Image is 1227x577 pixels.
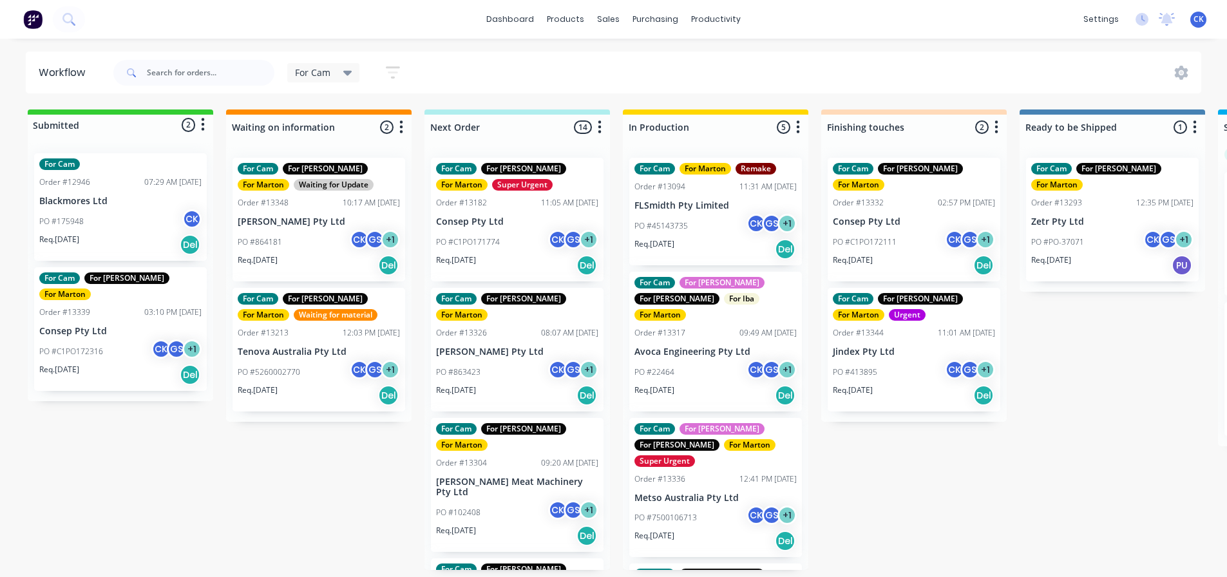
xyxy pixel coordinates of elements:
[1159,230,1178,249] div: GS
[833,254,873,266] p: Req. [DATE]
[541,327,598,339] div: 08:07 AM [DATE]
[343,197,400,209] div: 10:17 AM [DATE]
[833,216,995,227] p: Consep Pty Ltd
[144,176,202,188] div: 07:29 AM [DATE]
[833,179,884,191] div: For Marton
[1031,163,1072,175] div: For Cam
[238,327,289,339] div: Order #13213
[238,366,300,378] p: PO #5260002770
[1031,216,1194,227] p: Zetr Pty Ltd
[591,10,626,29] div: sales
[1031,236,1084,248] p: PO #PO-37071
[350,360,369,379] div: CK
[564,360,583,379] div: GS
[541,457,598,469] div: 09:20 AM [DATE]
[634,163,675,175] div: For Cam
[39,216,84,227] p: PO #175948
[481,293,566,305] div: For [PERSON_NAME]
[1136,197,1194,209] div: 12:35 PM [DATE]
[828,288,1000,411] div: For CamFor [PERSON_NAME]For MartonUrgentOrder #1334411:01 AM [DATE]Jindex Pty LtdPO #413895CKGS+1...
[436,236,500,248] p: PO #C1PO171774
[634,181,685,193] div: Order #13094
[436,346,598,357] p: [PERSON_NAME] Pty Ltd
[634,327,685,339] div: Order #13317
[833,197,884,209] div: Order #13332
[775,385,795,406] div: Del
[739,327,797,339] div: 09:49 AM [DATE]
[436,477,598,498] p: [PERSON_NAME] Meat Machinery Pty Ltd
[540,10,591,29] div: products
[151,339,171,359] div: CK
[238,254,278,266] p: Req. [DATE]
[39,234,79,245] p: Req. [DATE]
[634,346,797,357] p: Avoca Engineering Pty Ltd
[973,255,994,276] div: Del
[436,216,598,227] p: Consep Pty Ltd
[833,327,884,339] div: Order #13344
[629,272,802,411] div: For CamFor [PERSON_NAME]For [PERSON_NAME]For IbaFor MartonOrder #1331709:49 AM [DATE]Avoca Engine...
[634,455,695,467] div: Super Urgent
[960,360,980,379] div: GS
[238,309,289,321] div: For Marton
[762,214,781,233] div: GS
[492,179,553,191] div: Super Urgent
[634,473,685,485] div: Order #13336
[747,214,766,233] div: CK
[579,500,598,520] div: + 1
[436,563,477,575] div: For Cam
[1031,197,1082,209] div: Order #13293
[238,197,289,209] div: Order #13348
[747,506,766,525] div: CK
[238,346,400,357] p: Tenova Australia Pty Ltd
[777,360,797,379] div: + 1
[634,293,719,305] div: For [PERSON_NAME]
[238,293,278,305] div: For Cam
[436,309,488,321] div: For Marton
[34,267,207,391] div: For CamFor [PERSON_NAME]For MartonOrder #1333903:10 PM [DATE]Consep Pty LtdPO #C1PO172316CKGS+1Re...
[436,163,477,175] div: For Cam
[436,423,477,435] div: For Cam
[233,288,405,411] div: For CamFor [PERSON_NAME]For MartonWaiting for materialOrder #1321312:03 PM [DATE]Tenova Australia...
[84,272,169,284] div: For [PERSON_NAME]
[960,230,980,249] div: GS
[976,230,995,249] div: + 1
[889,309,926,321] div: Urgent
[634,384,674,396] p: Req. [DATE]
[976,360,995,379] div: + 1
[23,10,43,29] img: Factory
[775,239,795,260] div: Del
[436,384,476,396] p: Req. [DATE]
[548,500,567,520] div: CK
[283,163,368,175] div: For [PERSON_NAME]
[634,238,674,250] p: Req. [DATE]
[739,181,797,193] div: 11:31 AM [DATE]
[564,500,583,520] div: GS
[945,230,964,249] div: CK
[634,530,674,542] p: Req. [DATE]
[381,360,400,379] div: + 1
[634,512,697,524] p: PO #7500106713
[238,216,400,227] p: [PERSON_NAME] Pty Ltd
[680,277,765,288] div: For [PERSON_NAME]
[634,220,688,232] p: PO #45143735
[739,473,797,485] div: 12:41 PM [DATE]
[724,439,775,451] div: For Marton
[833,384,873,396] p: Req. [DATE]
[436,293,477,305] div: For Cam
[378,255,399,276] div: Del
[1076,163,1161,175] div: For [PERSON_NAME]
[762,360,781,379] div: GS
[579,230,598,249] div: + 1
[634,277,675,288] div: For Cam
[878,163,963,175] div: For [PERSON_NAME]
[634,493,797,504] p: Metso Australia Pty Ltd
[1031,179,1083,191] div: For Marton
[295,66,330,79] span: For Cam
[294,309,377,321] div: Waiting for material
[1143,230,1163,249] div: CK
[39,65,91,80] div: Workflow
[481,563,566,575] div: For [PERSON_NAME]
[34,153,207,261] div: For CamOrder #1294607:29 AM [DATE]Blackmores LtdPO #175948CKReq.[DATE]Del
[147,60,274,86] input: Search for orders...
[39,196,202,207] p: Blackmores Ltd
